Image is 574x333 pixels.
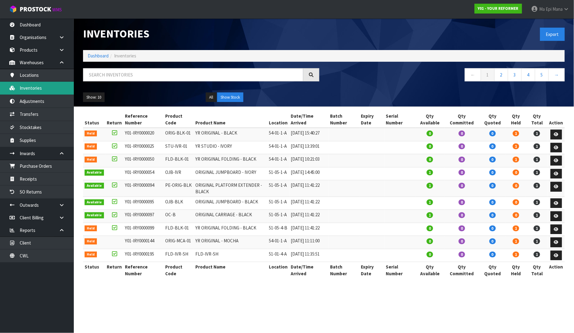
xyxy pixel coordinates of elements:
[459,183,465,189] span: 0
[164,249,194,262] td: FLD-IVR-SH
[85,157,97,163] span: Held
[459,131,465,136] span: 0
[124,262,164,278] th: Reference Number
[85,252,97,258] span: Held
[427,238,433,244] span: 0
[268,180,289,197] td: 51-05-1-A
[459,225,465,231] span: 0
[268,111,289,128] th: Location
[194,180,268,197] td: ORIGINAL PLATFORM EXTENDER - BLACK
[194,141,268,154] td: YR STUDIO - IVORY
[268,249,289,262] td: 51-01-4-A
[83,28,319,40] h1: Inventories
[427,225,433,231] span: 0
[513,199,519,205] span: 0
[465,68,481,81] a: ←
[164,197,194,210] td: OJB-BLK
[513,131,519,136] span: 1
[164,154,194,167] td: FLD-BLK-01
[85,170,104,176] span: Available
[513,225,519,231] span: 1
[489,157,496,163] span: 0
[489,252,496,257] span: 0
[478,6,519,11] strong: Y01 - YOUR REFORMER
[489,238,496,244] span: 0
[268,262,289,278] th: Location
[289,180,329,197] td: [DATE] 11:41:22
[489,143,496,149] span: 0
[164,111,194,128] th: Product Code
[289,249,329,262] td: [DATE] 11:35:51
[427,170,433,175] span: 1
[548,262,565,278] th: Action
[534,199,540,205] span: 1
[194,210,268,223] td: ORIGINAL CARRIAGE - BLACK
[289,167,329,180] td: [DATE] 14:45:00
[459,238,465,244] span: 0
[85,199,104,206] span: Available
[489,183,496,189] span: 0
[85,131,97,137] span: Held
[85,183,104,189] span: Available
[459,170,465,175] span: 0
[513,157,519,163] span: 1
[552,6,563,12] span: Mana
[385,111,415,128] th: Serial Number
[9,5,17,13] img: cube-alt.png
[427,252,433,257] span: 0
[479,262,506,278] th: Qty Quoted
[194,236,268,249] td: YR ORIGINAL - MOCHA
[164,128,194,141] td: ORIG-BLK-01
[489,225,496,231] span: 0
[534,252,540,257] span: 1
[194,128,268,141] td: YR ORIGINAL - BLACK
[427,131,433,136] span: 0
[83,68,303,81] input: Search inventories
[124,141,164,154] td: Y01-IRY0000025
[124,167,164,180] td: Y01-IRY0000054
[194,167,268,180] td: ORIGINAL JUMPBOARD - IVORY
[534,183,540,189] span: 1
[427,183,433,189] span: 1
[124,111,164,128] th: Reference Number
[164,141,194,154] td: STU-IVR-01
[217,92,243,102] button: Show Stock
[534,225,540,231] span: 1
[521,68,535,81] a: 4
[534,143,540,149] span: 1
[548,68,565,81] a: →
[513,143,519,149] span: 1
[459,199,465,205] span: 0
[289,154,329,167] td: [DATE] 10:21:03
[194,223,268,236] td: YR ORIGINAL FOLDING - BLACK
[535,68,549,81] a: 5
[164,236,194,249] td: ORIG-MCA-01
[52,7,62,13] small: WMS
[85,238,97,245] span: Held
[268,197,289,210] td: 51-05-1-A
[289,141,329,154] td: [DATE] 13:39:01
[548,111,565,128] th: Action
[289,210,329,223] td: [DATE] 11:41:22
[415,111,445,128] th: Qty Available
[268,141,289,154] td: 54-01-1-A
[124,236,164,249] td: Y01-IRY0000144
[164,210,194,223] td: OC-B
[268,210,289,223] td: 51-05-1-A
[289,128,329,141] td: [DATE] 15:40:27
[427,199,433,205] span: 1
[83,262,106,278] th: Status
[513,183,519,189] span: 0
[268,154,289,167] td: 54-01-1-A
[489,131,496,136] span: 0
[268,167,289,180] td: 51-05-1-A
[289,223,329,236] td: [DATE] 11:41:22
[526,111,548,128] th: Qty Total
[481,68,495,81] a: 1
[459,212,465,218] span: 0
[194,262,268,278] th: Product Name
[83,111,106,128] th: Status
[289,236,329,249] td: [DATE] 11:11:00
[534,170,540,175] span: 1
[164,223,194,236] td: FLD-BLK-01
